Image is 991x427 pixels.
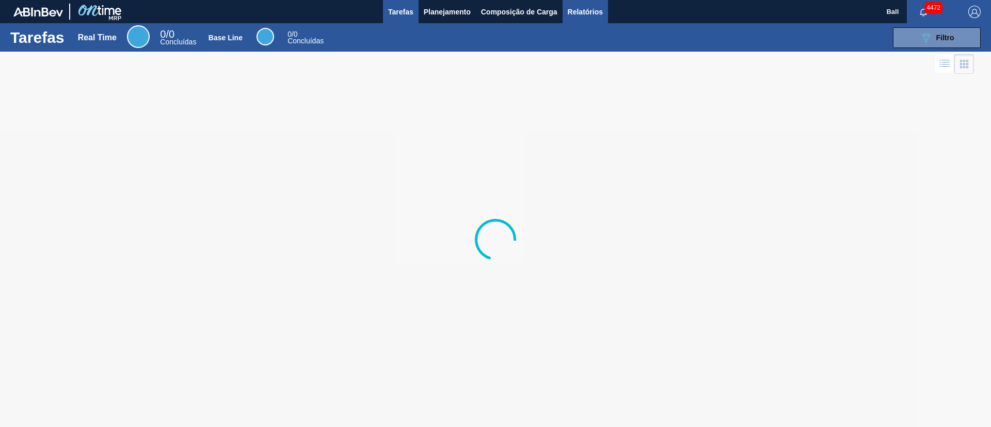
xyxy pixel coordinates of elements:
span: Planejamento [424,6,471,18]
span: / 0 [160,28,174,40]
span: / 0 [287,30,297,38]
span: Concluídas [287,37,324,45]
div: Base Line [257,28,274,45]
span: Relatórios [568,6,603,18]
div: Real Time [78,33,117,42]
h1: Tarefas [10,31,65,43]
span: Concluídas [160,38,196,46]
span: 0 [287,30,292,38]
span: 4472 [924,2,942,13]
img: TNhmsLtSVTkK8tSr43FrP2fwEKptu5GPRR3wAAAABJRU5ErkJggg== [13,7,63,17]
div: Base Line [287,31,324,44]
div: Real Time [127,25,150,48]
span: Filtro [936,34,954,42]
button: Filtro [893,27,981,48]
button: Notificações [907,5,940,19]
img: Logout [968,6,981,18]
span: 0 [160,28,166,40]
div: Base Line [209,34,243,42]
span: Tarefas [388,6,413,18]
span: Composição de Carga [481,6,557,18]
div: Real Time [160,30,196,45]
